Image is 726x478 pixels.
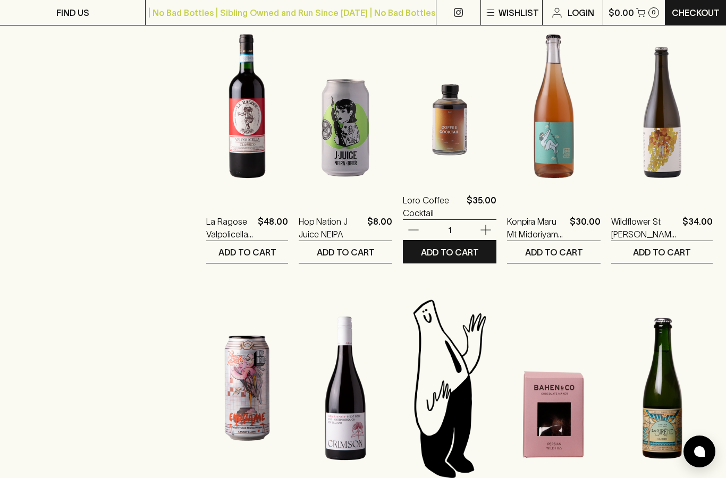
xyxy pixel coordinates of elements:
[206,215,254,241] a: La Ragose Valpolicella Classico 2022
[609,6,634,19] p: $0.00
[299,13,392,199] img: Hop Nation J Juice NEIPA
[317,246,375,259] p: ADD TO CART
[507,215,565,241] a: Konpira Maru Mt Midoriyama Classic Edition Pet Nat 2023
[525,246,583,259] p: ADD TO CART
[56,6,89,19] p: FIND US
[258,215,288,241] p: $48.00
[611,13,713,199] img: Wildflower St Florence Semillon Co-Fermented Wild Ale 2024
[218,246,276,259] p: ADD TO CART
[694,446,705,457] img: bubble-icon
[652,10,656,15] p: 0
[206,13,288,199] img: La Ragose Valpolicella Classico 2022
[633,246,691,259] p: ADD TO CART
[299,241,392,263] button: ADD TO CART
[437,224,462,236] p: 1
[672,6,720,19] p: Checkout
[611,215,678,241] a: Wildflower St [PERSON_NAME] Semillon Co-Fermented Wild Ale 2024
[568,6,594,19] p: Login
[403,241,496,263] button: ADD TO CART
[570,215,601,241] p: $30.00
[299,215,363,241] a: Hop Nation J Juice NEIPA
[367,215,392,241] p: $8.00
[499,6,539,19] p: Wishlist
[507,13,601,199] img: Konpira Maru Mt Midoriyama Classic Edition Pet Nat 2023
[507,241,601,263] button: ADD TO CART
[611,241,713,263] button: ADD TO CART
[682,215,713,241] p: $34.00
[421,246,479,259] p: ADD TO CART
[467,194,496,219] p: $35.00
[403,194,462,219] a: Loro Coffee Cocktail
[206,241,288,263] button: ADD TO CART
